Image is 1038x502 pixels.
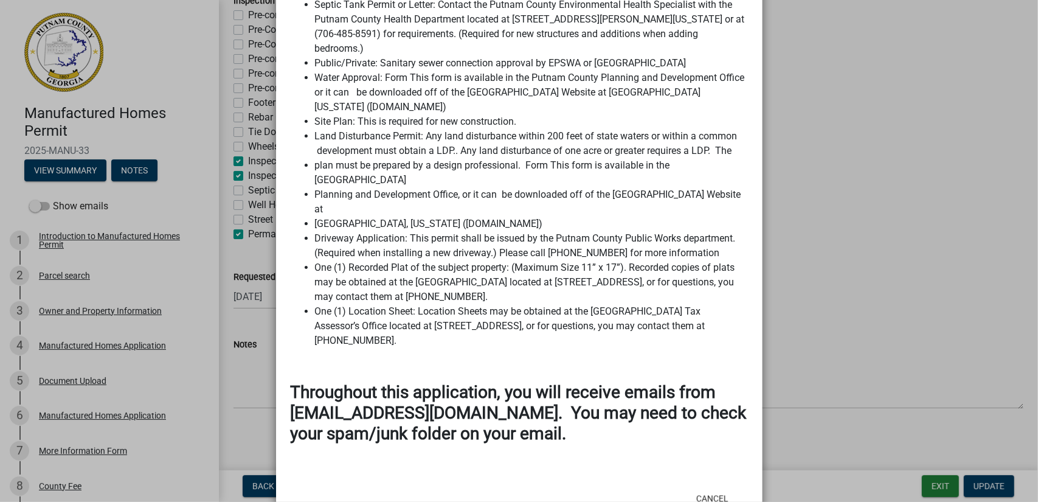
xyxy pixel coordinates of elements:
li: Land Disturbance Permit: Any land disturbance within 200 feet of state waters or within a common ... [315,129,748,158]
li: plan must be prepared by a design professional. Form This form is available in the [GEOGRAPHIC_DATA] [315,158,748,187]
li: Water Approval: Form This form is available in the Putnam County Planning and Development Office ... [315,71,748,114]
li: Public/Private: Sanitary sewer connection approval by EPSWA or [GEOGRAPHIC_DATA] [315,56,748,71]
li: One (1) Location Sheet: Location Sheets may be obtained at the [GEOGRAPHIC_DATA] Tax Assessor’s O... [315,304,748,348]
li: One (1) Recorded Plat of the subject property: (Maximum Size 11” x 17”). Recorded copies of plats... [315,260,748,304]
strong: Throughout this application, you will receive emails from [EMAIL_ADDRESS][DOMAIN_NAME]. You may n... [291,382,747,443]
li: Site Plan: This is required for new construction. [315,114,748,129]
li: [GEOGRAPHIC_DATA], [US_STATE] ([DOMAIN_NAME]) [315,217,748,231]
li: Driveway Application: This permit shall be issued by the Putnam County Public Works department. (... [315,231,748,260]
li: Planning and Development Office, or it can be downloaded off of the [GEOGRAPHIC_DATA] Website at [315,187,748,217]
